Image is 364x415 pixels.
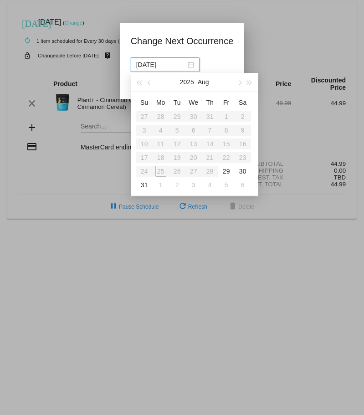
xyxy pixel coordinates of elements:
[218,178,235,192] td: 9/5/2025
[153,178,169,192] td: 9/1/2025
[172,179,183,190] div: 2
[244,73,254,91] button: Next year (Control + right)
[234,73,244,91] button: Next month (PageDown)
[235,164,251,178] td: 8/30/2025
[169,95,185,110] th: Tue
[221,166,232,177] div: 29
[169,178,185,192] td: 9/2/2025
[185,95,202,110] th: Wed
[153,95,169,110] th: Mon
[221,179,232,190] div: 5
[185,178,202,192] td: 9/3/2025
[155,179,166,190] div: 1
[180,73,194,91] button: 2025
[202,178,218,192] td: 9/4/2025
[134,73,144,91] button: Last year (Control + left)
[188,179,199,190] div: 3
[205,179,215,190] div: 4
[198,73,209,91] button: Aug
[136,60,186,70] input: Select date
[136,178,153,192] td: 8/31/2025
[235,178,251,192] td: 9/6/2025
[218,95,235,110] th: Fri
[202,95,218,110] th: Thu
[235,95,251,110] th: Sat
[144,73,154,91] button: Previous month (PageUp)
[136,95,153,110] th: Sun
[131,34,234,48] h1: Change Next Occurrence
[237,179,248,190] div: 6
[218,164,235,178] td: 8/29/2025
[139,179,150,190] div: 31
[237,166,248,177] div: 30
